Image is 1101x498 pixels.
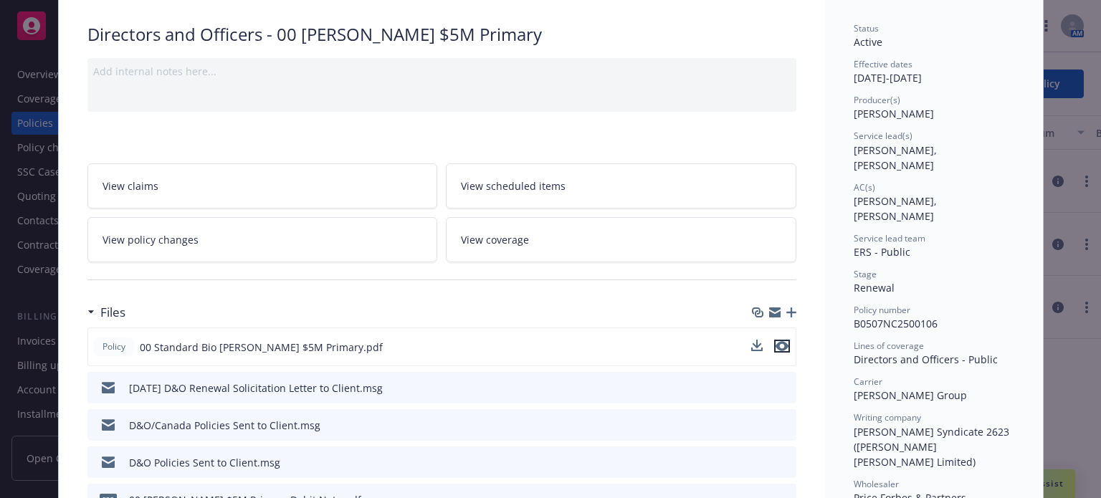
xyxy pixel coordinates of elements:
[778,418,791,433] button: preview file
[854,130,912,142] span: Service lead(s)
[854,352,1014,367] div: Directors and Officers - Public
[93,64,791,79] div: Add internal notes here...
[854,35,882,49] span: Active
[461,178,566,193] span: View scheduled items
[854,411,921,423] span: Writing company
[854,143,940,172] span: [PERSON_NAME], [PERSON_NAME]
[854,317,938,330] span: B0507NC2500106
[854,94,900,106] span: Producer(s)
[774,340,790,355] button: preview file
[87,217,438,262] a: View policy changes
[778,455,791,470] button: preview file
[854,268,877,280] span: Stage
[854,281,895,295] span: Renewal
[774,340,790,353] button: preview file
[854,478,899,490] span: Wholesaler
[100,303,125,322] h3: Files
[854,340,924,352] span: Lines of coverage
[751,340,763,351] button: download file
[129,418,320,433] div: D&O/Canada Policies Sent to Client.msg
[87,163,438,209] a: View claims
[87,22,796,47] div: Directors and Officers - 00 [PERSON_NAME] $5M Primary
[854,107,934,120] span: [PERSON_NAME]
[751,340,763,355] button: download file
[854,304,910,316] span: Policy number
[461,232,529,247] span: View coverage
[854,58,912,70] span: Effective dates
[446,163,796,209] a: View scheduled items
[854,425,1012,469] span: [PERSON_NAME] Syndicate 2623 ([PERSON_NAME] [PERSON_NAME] Limited)
[854,388,967,402] span: [PERSON_NAME] Group
[755,455,766,470] button: download file
[103,232,199,247] span: View policy changes
[854,375,882,388] span: Carrier
[100,340,128,353] span: Policy
[755,380,766,396] button: download file
[129,380,383,396] div: [DATE] D&O Renewal Solicitation Letter to Client.msg
[87,303,125,322] div: Files
[854,22,879,34] span: Status
[854,181,875,193] span: AC(s)
[854,245,910,259] span: ERS - Public
[854,194,940,223] span: [PERSON_NAME], [PERSON_NAME]
[854,232,925,244] span: Service lead team
[446,217,796,262] a: View coverage
[854,58,1014,85] div: [DATE] - [DATE]
[140,340,383,355] span: 00 Standard Bio [PERSON_NAME] $5M Primary.pdf
[103,178,158,193] span: View claims
[755,418,766,433] button: download file
[778,380,791,396] button: preview file
[129,455,280,470] div: D&O Policies Sent to Client.msg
